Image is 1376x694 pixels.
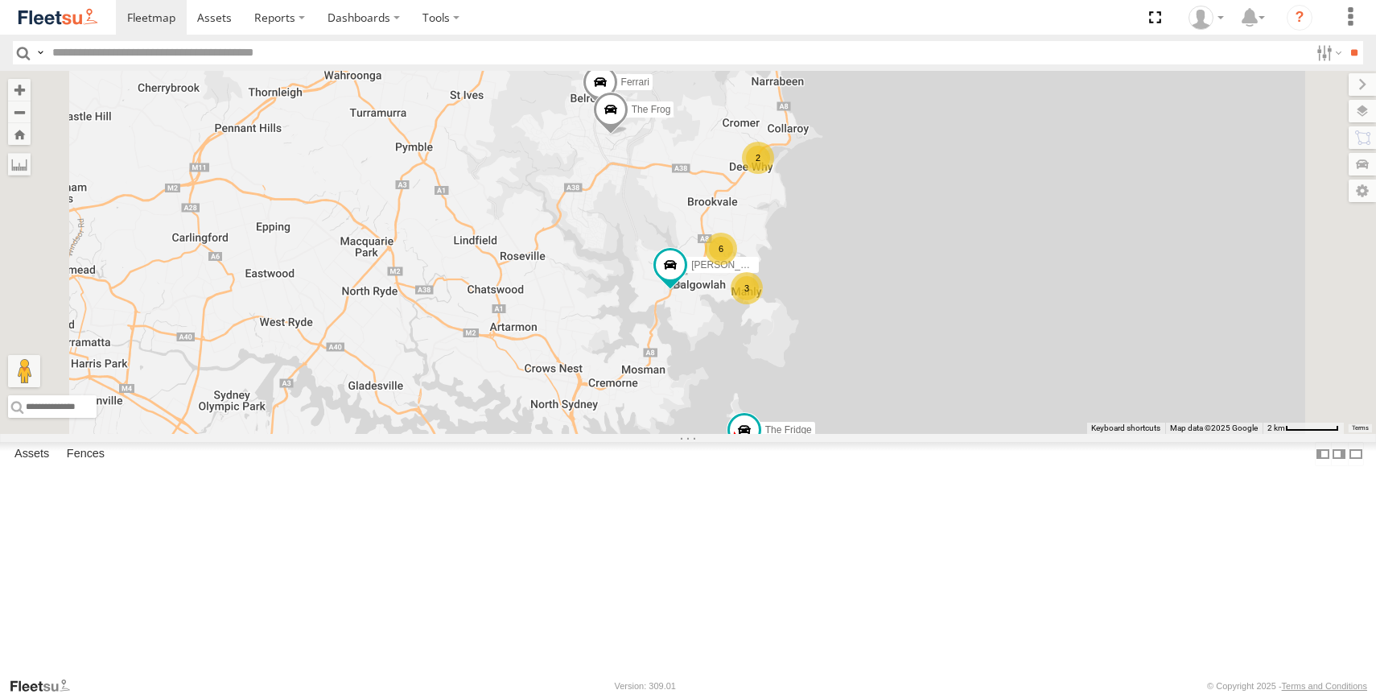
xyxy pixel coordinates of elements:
[8,123,31,145] button: Zoom Home
[1207,681,1367,691] div: © Copyright 2025 -
[615,681,676,691] div: Version: 309.01
[742,142,774,174] div: 2
[1352,425,1369,432] a: Terms (opens in new tab)
[705,233,737,265] div: 6
[9,678,83,694] a: Visit our Website
[1331,442,1347,465] label: Dock Summary Table to the Right
[1170,423,1258,432] span: Map data ©2025 Google
[1315,442,1331,465] label: Dock Summary Table to the Left
[1183,6,1230,30] div: Katy Horvath
[8,355,40,387] button: Drag Pegman onto the map to open Street View
[1282,681,1367,691] a: Terms and Conditions
[1310,41,1345,64] label: Search Filter Options
[8,79,31,101] button: Zoom in
[8,153,31,176] label: Measure
[1348,442,1364,465] label: Hide Summary Table
[6,443,57,465] label: Assets
[731,272,763,304] div: 3
[765,423,812,435] span: The Fridge
[1349,180,1376,202] label: Map Settings
[621,76,649,88] span: Ferrari
[632,104,671,115] span: The Frog
[1263,423,1344,434] button: Map scale: 2 km per 63 pixels
[16,6,100,28] img: fleetsu-logo-horizontal.svg
[691,258,771,270] span: [PERSON_NAME]
[8,101,31,123] button: Zoom out
[59,443,113,465] label: Fences
[1091,423,1160,434] button: Keyboard shortcuts
[1287,5,1312,31] i: ?
[1267,423,1285,432] span: 2 km
[34,41,47,64] label: Search Query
